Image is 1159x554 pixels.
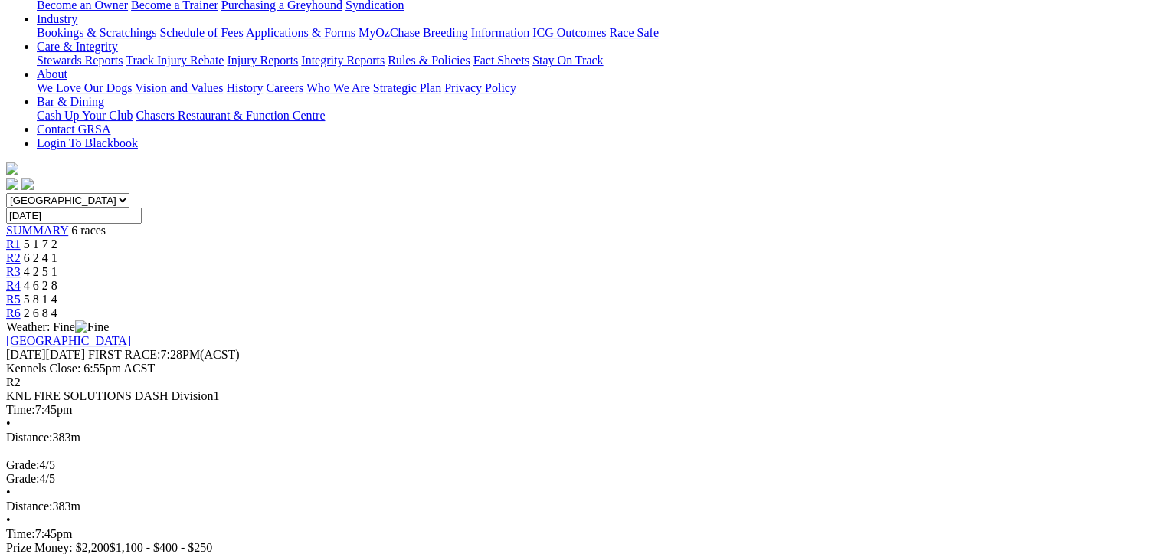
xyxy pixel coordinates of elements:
[6,208,142,224] input: Select date
[388,54,470,67] a: Rules & Policies
[227,54,298,67] a: Injury Reports
[373,81,441,94] a: Strategic Plan
[6,527,1153,541] div: 7:45pm
[6,403,1153,417] div: 7:45pm
[37,40,118,53] a: Care & Integrity
[37,54,1153,67] div: Care & Integrity
[246,26,355,39] a: Applications & Forms
[75,320,109,334] img: Fine
[24,307,57,320] span: 2 6 8 4
[6,265,21,278] a: R3
[6,162,18,175] img: logo-grsa-white.png
[473,54,529,67] a: Fact Sheets
[6,500,52,513] span: Distance:
[37,54,123,67] a: Stewards Reports
[37,67,67,80] a: About
[21,178,34,190] img: twitter.svg
[6,307,21,320] a: R6
[37,136,138,149] a: Login To Blackbook
[88,348,160,361] span: FIRST RACE:
[6,348,85,361] span: [DATE]
[423,26,529,39] a: Breeding Information
[37,26,156,39] a: Bookings & Scratchings
[126,54,224,67] a: Track Injury Rebate
[6,238,21,251] a: R1
[37,95,104,108] a: Bar & Dining
[24,251,57,264] span: 6 2 4 1
[6,500,1153,513] div: 383m
[37,12,77,25] a: Industry
[532,54,603,67] a: Stay On Track
[136,109,325,122] a: Chasers Restaurant & Function Centre
[6,472,40,485] span: Grade:
[6,527,35,540] span: Time:
[37,81,132,94] a: We Love Our Dogs
[266,81,303,94] a: Careers
[301,54,385,67] a: Integrity Reports
[6,375,21,388] span: R2
[88,348,240,361] span: 7:28PM(ACST)
[24,279,57,292] span: 4 6 2 8
[6,431,52,444] span: Distance:
[6,403,35,416] span: Time:
[6,389,1153,403] div: KNL FIRE SOLUTIONS DASH Division1
[6,178,18,190] img: facebook.svg
[532,26,606,39] a: ICG Outcomes
[24,238,57,251] span: 5 1 7 2
[135,81,223,94] a: Vision and Values
[6,279,21,292] a: R4
[6,431,1153,444] div: 383m
[24,293,57,306] span: 5 8 1 4
[37,123,110,136] a: Contact GRSA
[6,348,46,361] span: [DATE]
[306,81,370,94] a: Who We Are
[6,458,1153,472] div: 4/5
[6,486,11,499] span: •
[6,362,1153,375] div: Kennels Close: 6:55pm ACST
[37,81,1153,95] div: About
[6,320,109,333] span: Weather: Fine
[71,224,106,237] span: 6 races
[444,81,516,94] a: Privacy Policy
[6,293,21,306] a: R5
[37,109,133,122] a: Cash Up Your Club
[609,26,658,39] a: Race Safe
[159,26,243,39] a: Schedule of Fees
[6,458,40,471] span: Grade:
[359,26,420,39] a: MyOzChase
[37,109,1153,123] div: Bar & Dining
[6,334,131,347] a: [GEOGRAPHIC_DATA]
[6,224,68,237] a: SUMMARY
[37,26,1153,40] div: Industry
[24,265,57,278] span: 4 2 5 1
[6,472,1153,486] div: 4/5
[226,81,263,94] a: History
[6,513,11,526] span: •
[6,417,11,430] span: •
[6,251,21,264] a: R2
[110,541,213,554] span: $1,100 - $400 - $250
